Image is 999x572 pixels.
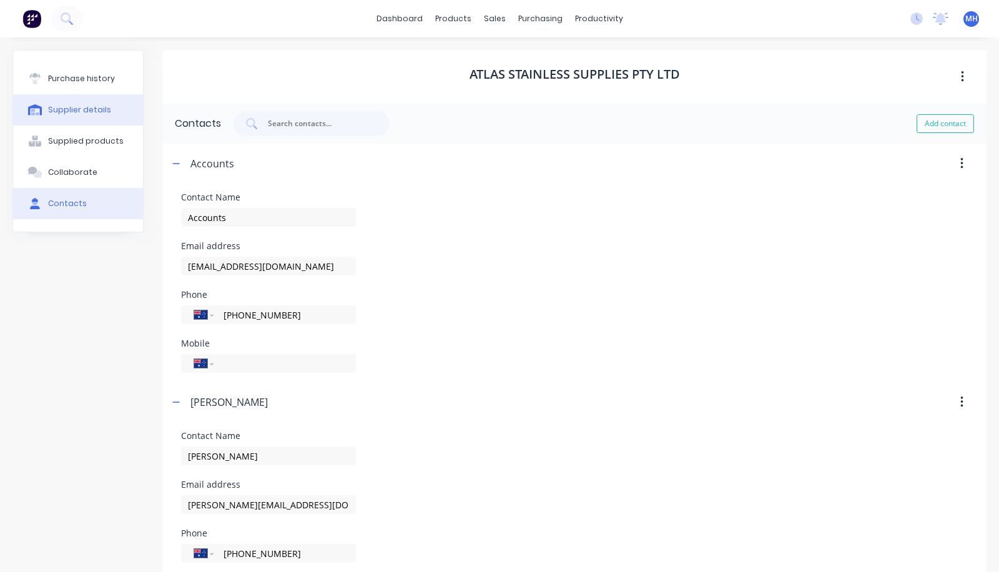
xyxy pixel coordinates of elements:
button: Add contact [917,114,974,133]
div: Supplier details [48,104,111,116]
div: Phone [181,529,356,538]
div: Accounts [190,144,234,184]
div: Supplied products [48,136,124,147]
div: Purchase history [48,73,115,84]
div: products [429,9,478,28]
span: MH [965,13,978,24]
button: Supplier details [13,94,143,126]
div: Mobile [181,339,356,348]
div: Contacts [48,198,87,209]
a: dashboard [370,9,429,28]
div: Contacts [175,116,221,131]
input: Search contacts... [267,117,370,130]
div: purchasing [512,9,569,28]
div: Contact Name [181,431,356,440]
div: Email address [181,480,356,489]
button: Supplied products [13,126,143,157]
div: Phone [181,290,356,299]
div: Contact Name [181,193,356,202]
img: Factory [22,9,41,28]
div: Email address [181,242,356,250]
div: [PERSON_NAME] [190,382,268,422]
h1: Atlas Stainless Supplies Pty Ltd [470,67,680,82]
div: sales [478,9,512,28]
div: productivity [569,9,629,28]
button: Contacts [13,188,143,219]
button: Purchase history [13,63,143,94]
div: Collaborate [48,167,97,178]
button: Collaborate [13,157,143,188]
